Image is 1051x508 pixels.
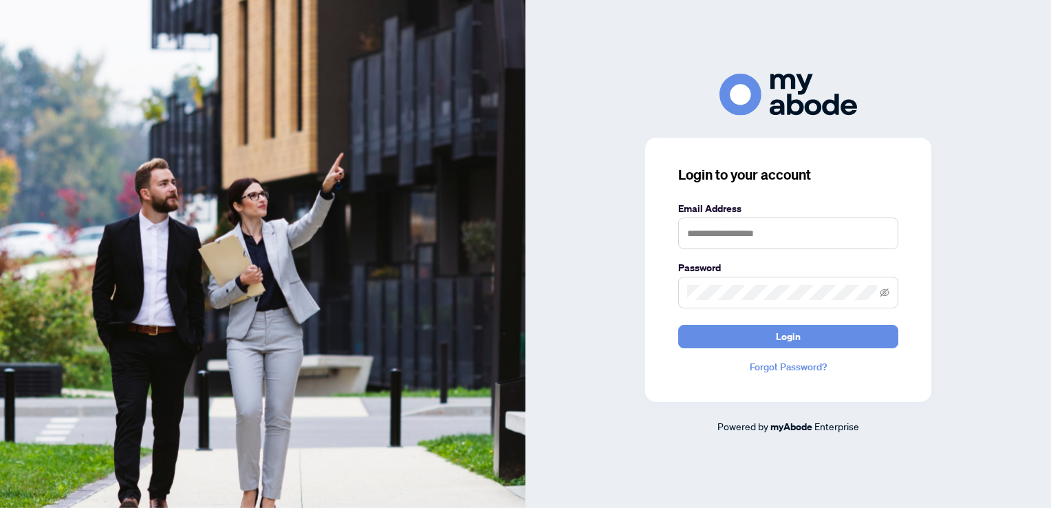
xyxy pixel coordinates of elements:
span: Login [776,326,801,348]
h3: Login to your account [678,165,898,184]
span: Enterprise [814,420,859,432]
a: Forgot Password? [678,359,898,374]
label: Password [678,260,898,275]
a: myAbode [770,419,812,434]
label: Email Address [678,201,898,216]
span: Powered by [717,420,768,432]
span: eye-invisible [880,288,889,297]
img: ma-logo [719,74,857,116]
button: Login [678,325,898,348]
